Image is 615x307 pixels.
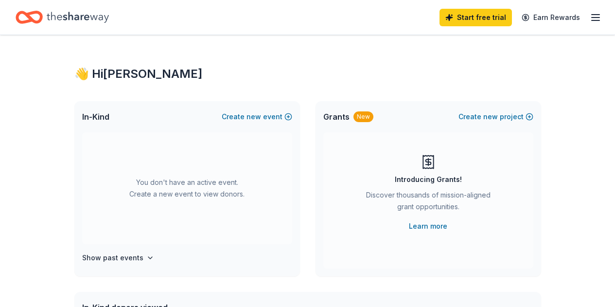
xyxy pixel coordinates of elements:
[439,9,512,26] a: Start free trial
[82,252,143,264] h4: Show past events
[483,111,498,123] span: new
[222,111,292,123] button: Createnewevent
[395,174,462,185] div: Introducing Grants!
[458,111,533,123] button: Createnewproject
[82,252,154,264] button: Show past events
[409,220,447,232] a: Learn more
[362,189,494,217] div: Discover thousands of mission-aligned grant opportunities.
[246,111,261,123] span: new
[74,66,541,82] div: 👋 Hi [PERSON_NAME]
[16,6,109,29] a: Home
[82,111,109,123] span: In-Kind
[82,132,292,244] div: You don't have an active event. Create a new event to view donors.
[323,111,350,123] span: Grants
[353,111,373,122] div: New
[516,9,586,26] a: Earn Rewards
